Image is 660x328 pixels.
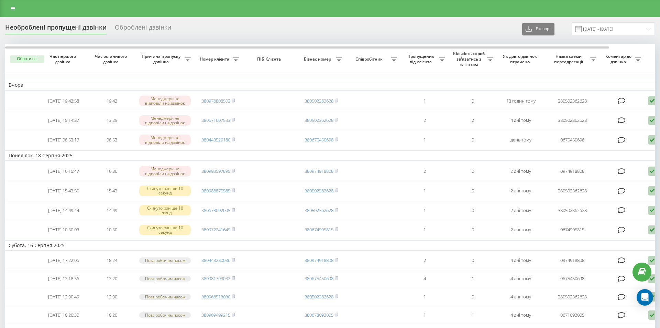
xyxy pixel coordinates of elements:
[305,117,333,123] a: 380502362628
[497,288,545,305] td: 4 дні тому
[10,55,44,63] button: Обрати всі
[40,307,88,324] td: [DATE] 10:20:30
[502,54,539,64] span: Як довго дзвінок втрачено
[40,201,88,220] td: [DATE] 14:49:44
[139,294,191,300] div: Поза робочим часом
[139,276,191,282] div: Поза робочим часом
[497,131,545,149] td: день тому
[139,96,191,106] div: Менеджери не відповіли на дзвінок
[497,270,545,287] td: 4 дні тому
[139,312,191,318] div: Поза робочим часом
[40,111,88,129] td: [DATE] 15:14:37
[449,92,497,110] td: 0
[497,201,545,220] td: 2 дні тому
[88,288,136,305] td: 12:00
[545,162,600,180] td: 0974918808
[40,252,88,269] td: [DATE] 17:22:06
[198,56,233,62] span: Номер клієнта
[139,205,191,215] div: Скинуто раніше 10 секунд
[305,98,333,104] a: 380502362628
[301,56,336,62] span: Бізнес номер
[88,252,136,269] td: 18:24
[93,54,130,64] span: Час останнього дзвінка
[545,201,600,220] td: 380502362628
[201,137,230,143] a: 380443529180
[305,168,333,174] a: 380974918808
[449,288,497,305] td: 0
[545,307,600,324] td: 0671092005
[45,54,82,64] span: Час першого дзвінка
[139,225,191,235] div: Скинуто раніше 10 секунд
[305,188,333,194] a: 380502362628
[404,54,439,64] span: Пропущених від клієнта
[400,288,449,305] td: 1
[449,307,497,324] td: 1
[449,270,497,287] td: 1
[400,307,449,324] td: 1
[497,221,545,239] td: 2 дні тому
[522,23,554,35] button: Експорт
[305,294,333,300] a: 380502362628
[305,312,333,318] a: 380678092005
[400,182,449,200] td: 1
[201,188,230,194] a: 380988875585
[305,207,333,213] a: 380502362628
[201,168,230,174] a: 380993597895
[88,92,136,110] td: 19:42
[603,54,635,64] span: Коментар до дзвінка
[88,221,136,239] td: 10:50
[545,131,600,149] td: 0675450698
[40,270,88,287] td: [DATE] 12:18:36
[40,288,88,305] td: [DATE] 12:00:49
[40,131,88,149] td: [DATE] 08:53:17
[400,92,449,110] td: 1
[139,115,191,126] div: Менеджери не відповіли на дзвінок
[139,257,191,263] div: Поза робочим часом
[40,162,88,180] td: [DATE] 16:15:47
[139,135,191,145] div: Менеджери не відповіли на дзвінок
[545,252,600,269] td: 0974918808
[88,182,136,200] td: 15:43
[139,166,191,176] div: Менеджери не відповіли на дзвінок
[400,111,449,129] td: 2
[545,270,600,287] td: 0675450698
[497,307,545,324] td: 4 дні тому
[400,270,449,287] td: 4
[497,111,545,129] td: 4 дні тому
[40,182,88,200] td: [DATE] 15:43:55
[545,288,600,305] td: 380502362628
[400,201,449,220] td: 1
[548,54,590,64] span: Назва схеми переадресації
[545,221,600,239] td: 0674905815
[201,312,230,318] a: 380969499215
[637,289,653,306] div: Open Intercom Messenger
[40,221,88,239] td: [DATE] 10:50:03
[449,252,497,269] td: 0
[139,54,185,64] span: Причина пропуску дзвінка
[449,162,497,180] td: 0
[545,111,600,129] td: 380502362628
[201,257,230,263] a: 380443230036
[88,162,136,180] td: 16:36
[115,24,171,34] div: Оброблені дзвінки
[40,92,88,110] td: [DATE] 19:42:58
[449,131,497,149] td: 0
[201,294,230,300] a: 380966513030
[248,56,291,62] span: ПІБ Клієнта
[5,24,107,34] div: Необроблені пропущені дзвінки
[545,92,600,110] td: 380502362628
[452,51,487,67] span: Кількість спроб зв'язатись з клієнтом
[400,252,449,269] td: 2
[88,201,136,220] td: 14:49
[449,201,497,220] td: 0
[449,182,497,200] td: 0
[305,275,333,282] a: 380675450698
[497,162,545,180] td: 2 дні тому
[201,117,230,123] a: 380671607533
[88,307,136,324] td: 10:20
[139,186,191,196] div: Скинуто раніше 10 секунд
[305,226,333,233] a: 380674905815
[400,221,449,239] td: 1
[88,131,136,149] td: 08:53
[201,207,230,213] a: 380678092005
